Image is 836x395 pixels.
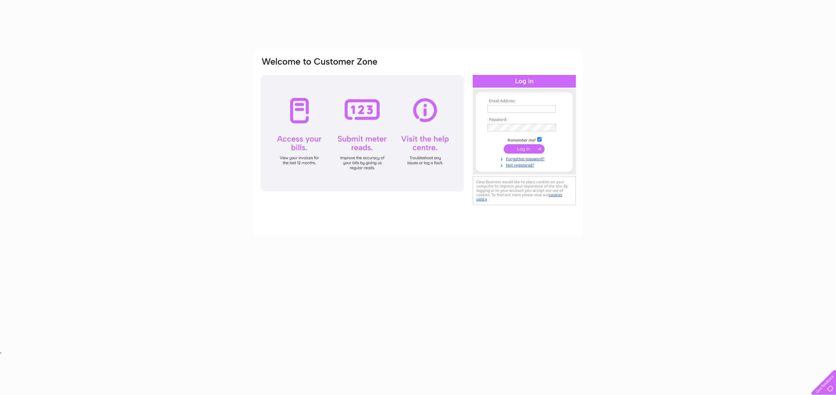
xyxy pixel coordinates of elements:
[486,118,563,122] th: Password:
[486,99,563,104] th: Email Address:
[476,193,562,201] a: cookies policy
[487,162,563,168] a: Not registered?
[473,176,576,205] div: Clear Business would like to place cookies on your computer to improve your experience of the sit...
[486,136,563,143] td: Remember me?
[487,155,563,162] a: Forgotten password?
[504,144,545,154] input: Submit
